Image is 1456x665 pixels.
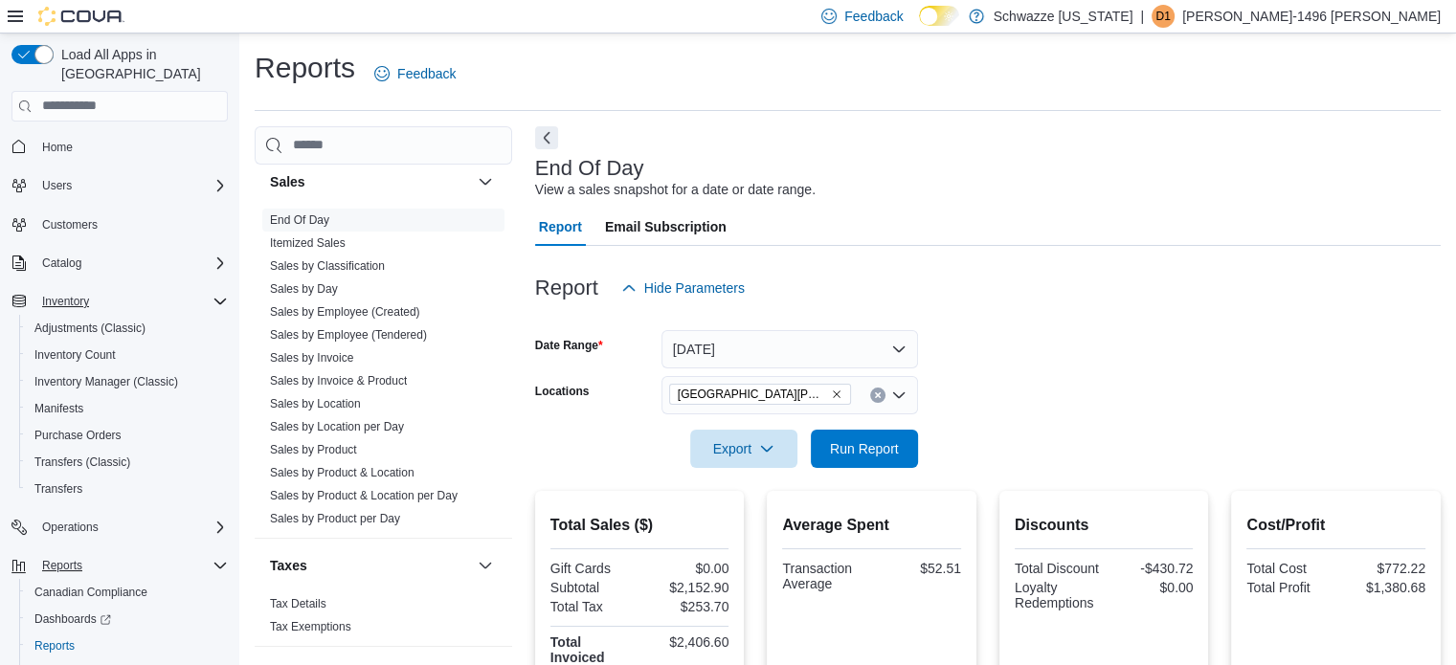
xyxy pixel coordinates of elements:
a: Adjustments (Classic) [27,317,153,340]
h3: Taxes [270,556,307,575]
a: Sales by Employee (Tendered) [270,328,427,342]
span: Home [42,140,73,155]
span: Users [34,174,228,197]
span: Transfers [34,481,82,497]
span: Inventory [42,294,89,309]
button: Inventory [34,290,97,313]
span: Report [539,208,582,246]
span: Operations [42,520,99,535]
div: -$430.72 [1108,561,1193,576]
span: Adjustments (Classic) [27,317,228,340]
a: Dashboards [19,606,235,632]
img: Cova [38,7,124,26]
span: Inventory [34,290,228,313]
h3: Sales [270,172,305,191]
button: Taxes [474,554,497,577]
button: Operations [4,514,235,541]
div: $2,406.60 [643,634,728,650]
button: Catalog [4,250,235,277]
a: Transfers [27,477,90,500]
button: Clear input [870,388,885,403]
label: Locations [535,384,590,399]
a: Sales by Invoice & Product [270,374,407,388]
span: Email Subscription [605,208,727,246]
span: Hide Parameters [644,278,745,298]
h2: Average Spent [782,514,961,537]
h1: Reports [255,49,355,87]
span: Canadian Compliance [27,581,228,604]
span: [GEOGRAPHIC_DATA][PERSON_NAME] [678,385,827,404]
a: Itemized Sales [270,236,346,250]
div: Total Discount [1015,561,1100,576]
span: End Of Day [270,212,329,228]
button: Transfers (Classic) [19,449,235,476]
div: Total Tax [550,599,636,614]
a: Sales by Location [270,397,361,410]
span: Reports [27,634,228,657]
span: Operations [34,516,228,539]
div: View a sales snapshot for a date or date range. [535,180,816,200]
div: Subtotal [550,580,636,595]
a: Purchase Orders [27,424,129,447]
span: Load All Apps in [GEOGRAPHIC_DATA] [54,45,228,83]
span: Reports [34,554,228,577]
label: Date Range [535,338,603,353]
button: Inventory [4,288,235,315]
button: [DATE] [661,330,918,368]
a: Sales by Product [270,443,357,456]
h2: Discounts [1015,514,1194,537]
span: Inventory Manager (Classic) [34,374,178,389]
a: Transfers (Classic) [27,451,138,474]
div: Sales [255,209,512,538]
span: EV09 Montano Plaza [669,384,851,405]
button: Adjustments (Classic) [19,315,235,342]
a: Sales by Location per Day [270,420,404,433]
div: $0.00 [643,561,728,576]
span: Catalog [42,255,81,271]
h3: End Of Day [535,157,644,180]
a: Manifests [27,397,91,420]
a: Sales by Classification [270,259,385,273]
span: Sales by Location per Day [270,419,404,434]
span: Feedback [397,64,456,83]
button: Open list of options [891,388,907,403]
span: Sales by Day [270,281,338,297]
a: Inventory Manager (Classic) [27,370,186,393]
h2: Cost/Profit [1246,514,1425,537]
a: Tax Details [270,597,326,610]
div: Transaction Average [782,561,867,591]
button: Export [690,430,797,468]
button: Inventory Count [19,342,235,368]
button: Reports [4,552,235,579]
div: Loyalty Redemptions [1015,580,1100,610]
span: Sales by Classification [270,258,385,274]
span: Reports [42,558,82,573]
button: Users [34,174,79,197]
div: Total Profit [1246,580,1332,595]
button: Sales [270,172,470,191]
span: Home [34,135,228,159]
a: Sales by Product & Location [270,466,414,479]
div: $772.22 [1340,561,1425,576]
span: Inventory Manager (Classic) [27,370,228,393]
span: Manifests [34,401,83,416]
div: $253.70 [643,599,728,614]
a: Inventory Count [27,344,123,366]
span: Transfers (Classic) [27,451,228,474]
button: Hide Parameters [614,269,752,307]
div: $1,380.68 [1340,580,1425,595]
span: Purchase Orders [27,424,228,447]
div: Total Cost [1246,561,1332,576]
span: Sales by Product & Location [270,465,414,480]
a: End Of Day [270,213,329,227]
span: Canadian Compliance [34,585,147,600]
button: Canadian Compliance [19,579,235,606]
span: Sales by Employee (Tendered) [270,327,427,343]
button: Transfers [19,476,235,502]
span: Tax Details [270,596,326,611]
div: Taxes [255,592,512,646]
button: Next [535,126,558,149]
p: Schwazze [US_STATE] [994,5,1133,28]
span: Customers [34,212,228,236]
span: Itemized Sales [270,235,346,251]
